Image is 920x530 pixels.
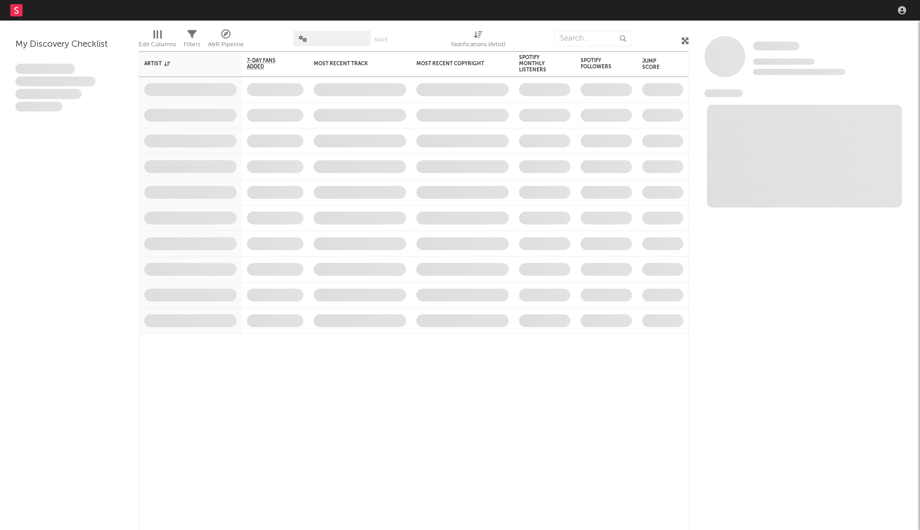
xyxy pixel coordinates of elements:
span: Praesent ac interdum [15,89,82,99]
span: Tracking Since: [DATE] [753,59,815,65]
a: Some Artist [753,41,799,51]
div: Most Recent Copyright [416,61,493,67]
div: Spotify Followers [581,58,617,70]
div: Spotify Monthly Listeners [519,54,555,73]
div: Most Recent Track [314,61,391,67]
div: Notifications (Artist) [451,39,505,51]
div: Filters [184,26,200,55]
div: Jump Score [642,58,668,70]
div: Edit Columns [139,26,176,55]
div: A&R Pipeline [208,39,244,51]
span: Aliquam viverra [15,102,63,112]
span: Integer aliquet in purus et [15,77,95,87]
span: 7-Day Fans Added [247,58,288,70]
span: 0 fans last week [753,69,845,75]
div: Edit Columns [139,39,176,51]
input: Search... [554,31,631,46]
button: Save [374,37,388,43]
div: Notifications (Artist) [451,26,505,55]
div: A&R Pipeline [208,26,244,55]
div: Filters [184,39,200,51]
span: Some Artist [753,42,799,50]
span: Lorem ipsum dolor [15,64,75,74]
div: My Discovery Checklist [15,39,123,51]
span: News Feed [704,89,743,97]
div: Artist [144,61,221,67]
